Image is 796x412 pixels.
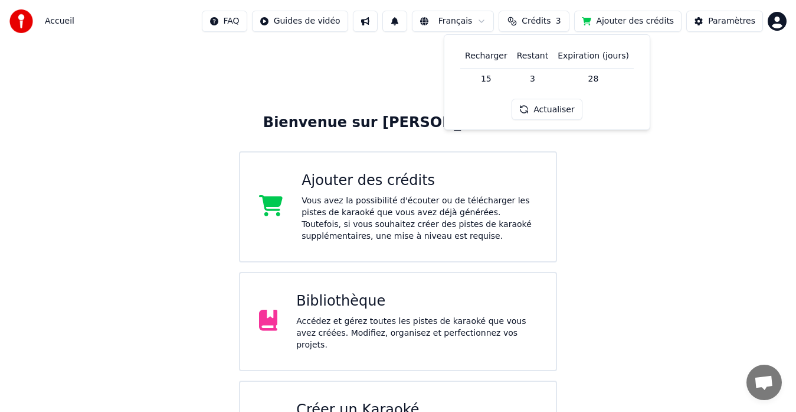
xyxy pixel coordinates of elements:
[460,68,512,89] td: 15
[553,68,634,89] td: 28
[522,15,551,27] span: Crédits
[708,15,755,27] div: Paramètres
[9,9,33,33] img: youka
[302,195,537,242] div: Vous avez la possibilité d'écouter ou de télécharger les pistes de karaoké que vous avez déjà gén...
[574,11,682,32] button: Ajouter des crédits
[296,292,537,311] div: Bibliothèque
[45,15,74,27] span: Accueil
[263,113,533,132] div: Bienvenue sur [PERSON_NAME]
[746,365,782,400] div: Ouvrir le chat
[296,316,537,351] div: Accédez et gérez toutes les pistes de karaoké que vous avez créées. Modifiez, organisez et perfec...
[302,171,537,190] div: Ajouter des crédits
[512,44,553,68] th: Restant
[556,15,561,27] span: 3
[499,11,569,32] button: Crédits3
[553,44,634,68] th: Expiration (jours)
[460,44,512,68] th: Recharger
[512,68,553,89] td: 3
[45,15,74,27] nav: breadcrumb
[252,11,348,32] button: Guides de vidéo
[512,99,582,120] button: Actualiser
[686,11,763,32] button: Paramètres
[202,11,247,32] button: FAQ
